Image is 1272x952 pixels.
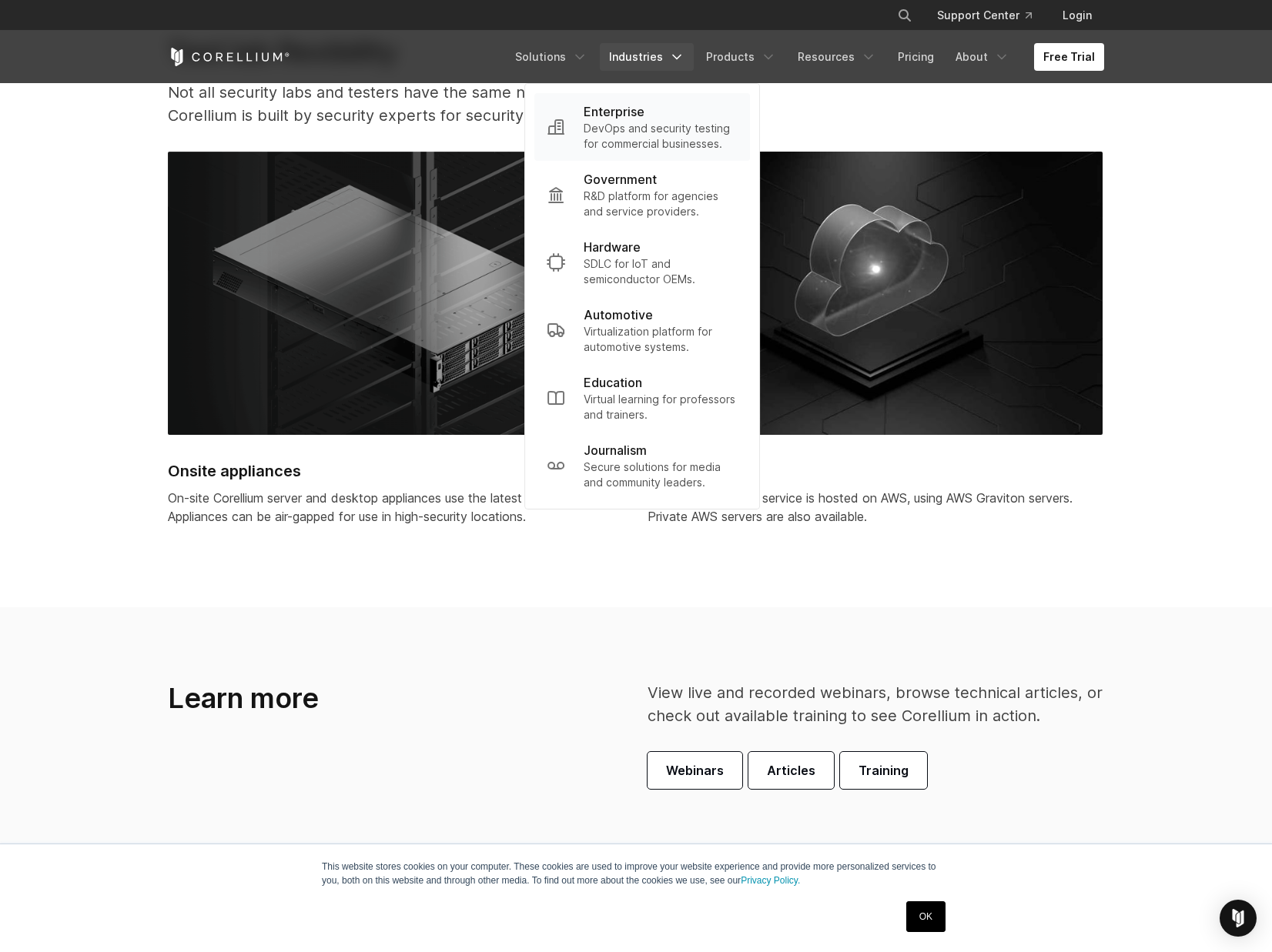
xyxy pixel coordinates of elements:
p: Education [584,373,642,392]
p: Enterprise [584,102,644,121]
span: Webinars [666,761,724,780]
a: Hardware SDLC for IoT and semiconductor OEMs. [534,229,750,296]
a: Government R&D platform for agencies and service providers. [534,161,750,229]
div: Open Intercom Messenger [1220,900,1257,937]
p: Journalism [584,441,647,459]
div: Navigation Menu [506,43,1104,71]
a: OK [906,901,946,932]
a: About [946,43,1019,71]
a: Privacy Policy. [741,875,800,886]
p: Government [584,170,657,189]
h2: Cloud service [648,459,1103,483]
a: Corellium Home [168,48,290,66]
a: Solutions [506,43,597,71]
h2: Onsite appliances [168,459,623,483]
p: SDLC for IoT and semiconductor OEMs. [584,256,738,287]
a: Login [1050,2,1104,29]
a: Journalism Secure solutions for media and community leaders. [534,432,750,499]
p: R&D platform for agencies and service providers. [584,189,738,219]
a: Enterprise DevOps and security testing for commercial businesses. [534,93,750,161]
a: Support Center [925,2,1044,29]
p: This website stores cookies on your computer. These cookies are used to improve your website expe... [322,860,950,887]
span: Training [859,761,909,780]
a: Automotive Virtualization platform for automotive systems. [534,296,750,364]
p: Automotive [584,306,653,324]
div: Navigation Menu [879,2,1104,29]
a: Resources [788,43,885,71]
img: Dedicated servers for the AWS cloud [168,152,623,435]
a: Training [840,752,927,789]
p: Virtualization platform for automotive systems. [584,324,738,355]
a: Free Trial [1034,43,1104,71]
h3: Learn more [168,681,562,716]
p: Virtual learning for professors and trainers. [584,392,738,423]
button: Search [891,2,919,29]
p: Secure solutions for media and community leaders. [584,459,738,490]
span: View live and recorded webinars, browse technical articles, or check out available training to se... [648,683,1103,725]
p: The Corellium cloud service is hosted on AWS, using AWS Graviton servers. Private AWS servers are... [648,489,1103,526]
a: Webinars [648,752,742,789]
img: Corellium platform cloud service [648,152,1103,435]
a: Industries [600,43,694,71]
a: Products [697,43,785,71]
span: Articles [767,761,815,780]
a: Pricing [889,43,943,71]
a: Articles [748,752,834,789]
a: Education Virtual learning for professors and trainers. [534,364,750,432]
p: DevOps and security testing for commercial businesses. [584,121,738,152]
p: On-site Corellium server and desktop appliances use the latest Arm processors. Appliances can be ... [168,489,623,526]
p: Not all security labs and testers have the same needs. We know that Corellium is built by securit... [168,81,693,127]
p: Hardware [584,238,641,256]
